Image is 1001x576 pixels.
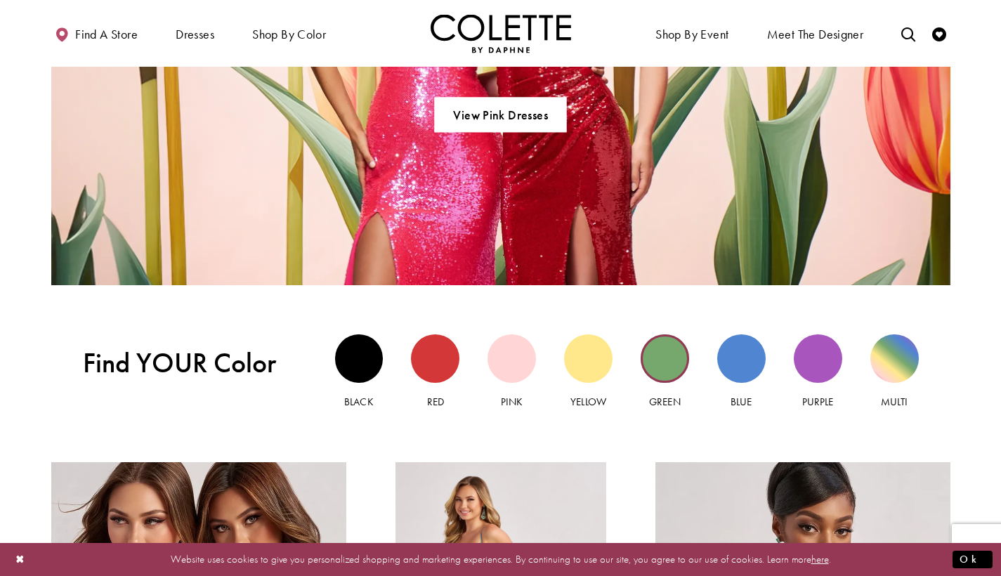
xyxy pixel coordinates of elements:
button: Close Dialog [8,547,32,572]
span: Pink [501,395,523,409]
span: Shop By Event [655,27,728,41]
a: Multi view Multi [870,334,919,410]
a: View Pink Dresses [435,97,566,132]
a: Check Wishlist [929,14,950,53]
span: Shop by color [252,27,326,41]
span: Black [344,395,373,409]
span: Dresses [172,14,218,53]
div: Green view [641,334,689,383]
a: Pink view Pink [488,334,536,410]
a: Yellow view Yellow [564,334,613,410]
a: Toggle search [898,14,919,53]
span: Meet the designer [767,27,864,41]
img: Colette by Daphne [431,14,571,53]
p: Website uses cookies to give you personalized shopping and marketing experiences. By continuing t... [101,550,900,569]
span: Shop by color [249,14,329,53]
a: here [811,552,829,566]
span: Blue [731,395,752,409]
a: Black view Black [335,334,384,410]
a: Green view Green [641,334,689,410]
div: Black view [335,334,384,383]
span: Purple [802,395,833,409]
span: Find a store [75,27,138,41]
a: Find a store [51,14,141,53]
a: Meet the designer [764,14,868,53]
div: Pink view [488,334,536,383]
div: Red view [411,334,459,383]
a: Visit Home Page [431,14,571,53]
span: Dresses [176,27,214,41]
div: Yellow view [564,334,613,383]
button: Submit Dialog [953,551,993,568]
span: Yellow [570,395,606,409]
span: Multi [881,395,908,409]
span: Shop By Event [652,14,732,53]
a: Red view Red [411,334,459,410]
a: Blue view Blue [717,334,766,410]
div: Multi view [870,334,919,383]
span: Red [427,395,444,409]
a: Purple view Purple [794,334,842,410]
div: Blue view [717,334,766,383]
span: Green [649,395,680,409]
span: Find YOUR Color [83,347,303,379]
div: Purple view [794,334,842,383]
span: Paint the Town Pink [313,15,688,69]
